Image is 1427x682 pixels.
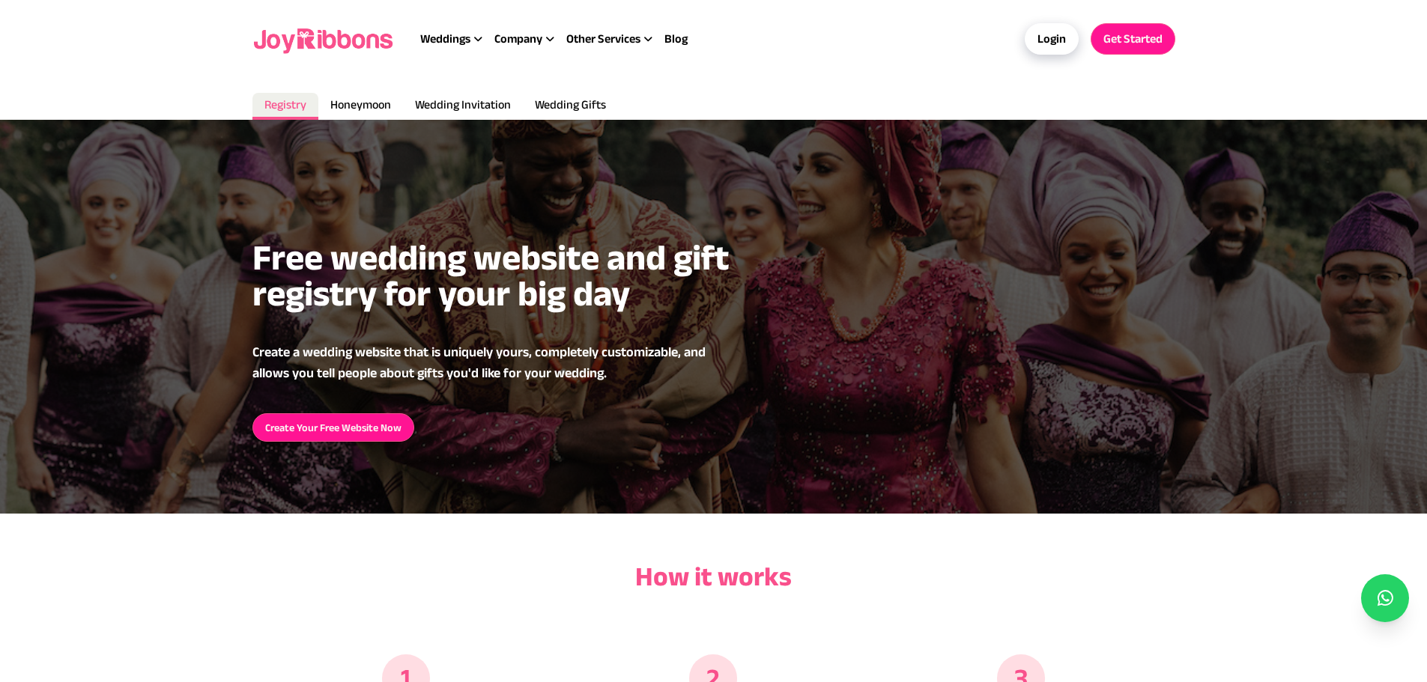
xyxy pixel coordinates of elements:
[415,98,511,111] span: Wedding Invitation
[252,15,396,63] img: joyribbons logo
[535,98,606,111] span: Wedding Gifts
[403,93,523,120] a: Wedding Invitation
[1025,23,1079,55] a: Login
[1091,23,1175,55] a: Get Started
[252,341,732,383] p: Create a wedding website that is uniquely yours, completely customizable, and allows you tell peo...
[264,98,306,111] span: Registry
[566,30,664,48] div: Other Services
[252,413,414,442] a: Create Your Free Website Now
[252,561,1175,591] h2: How it works
[330,98,391,111] span: Honeymoon
[664,30,688,48] a: Blog
[252,93,318,120] a: Registry
[318,93,403,120] a: Honeymoon
[420,30,494,48] div: Weddings
[494,30,566,48] div: Company
[252,240,792,311] h2: Free wedding website and gift registry for your big day
[523,93,618,120] a: Wedding Gifts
